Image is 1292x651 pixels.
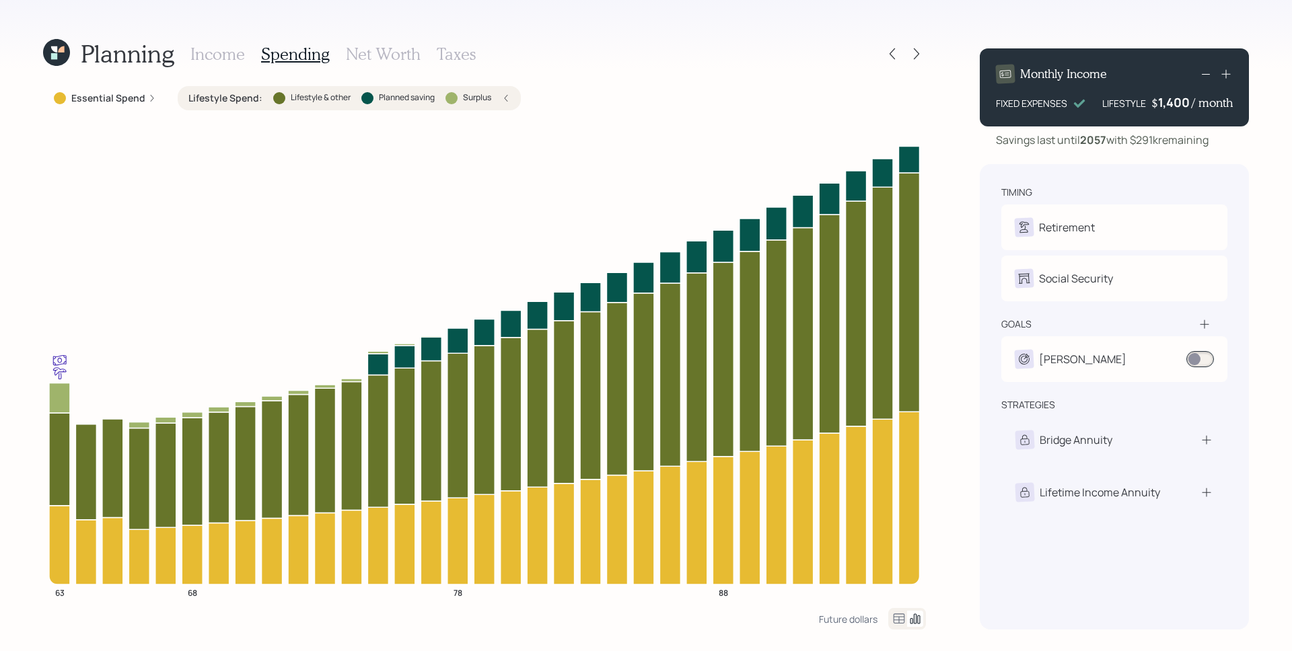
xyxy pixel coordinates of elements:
[463,92,491,104] label: Surplus
[379,92,435,104] label: Planned saving
[437,44,476,64] h3: Taxes
[1001,398,1055,412] div: strategies
[1039,351,1126,367] div: [PERSON_NAME]
[1039,219,1095,235] div: Retirement
[261,44,330,64] h3: Spending
[291,92,351,104] label: Lifestyle & other
[1001,317,1032,331] div: goals
[1080,132,1106,147] b: 2057
[1020,67,1107,81] h4: Monthly Income
[188,91,262,105] label: Lifestyle Spend :
[1192,95,1233,110] h4: / month
[55,586,65,598] tspan: 63
[996,132,1209,148] div: Savings last until with $291k remaining
[1158,94,1192,110] div: 1,400
[1151,95,1158,110] h4: $
[188,586,197,598] tspan: 68
[1039,270,1113,286] div: Social Security
[719,586,728,598] tspan: 88
[81,39,174,68] h1: Planning
[454,586,462,598] tspan: 78
[1040,432,1112,448] div: Bridge Annuity
[819,613,877,625] div: Future dollars
[71,91,145,105] label: Essential Spend
[1040,484,1160,500] div: Lifetime Income Annuity
[1102,96,1146,110] div: LIFESTYLE
[190,44,245,64] h3: Income
[346,44,421,64] h3: Net Worth
[996,96,1067,110] div: FIXED EXPENSES
[1001,186,1032,199] div: timing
